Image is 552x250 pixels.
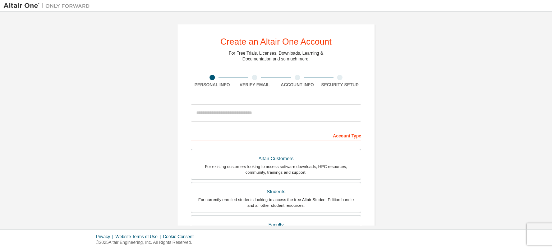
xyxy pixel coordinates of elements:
[191,129,361,141] div: Account Type
[96,234,115,240] div: Privacy
[220,37,332,46] div: Create an Altair One Account
[4,2,93,9] img: Altair One
[96,240,198,246] p: © 2025 Altair Engineering, Inc. All Rights Reserved.
[195,164,356,175] div: For existing customers looking to access software downloads, HPC resources, community, trainings ...
[115,234,163,240] div: Website Terms of Use
[163,234,198,240] div: Cookie Consent
[195,197,356,208] div: For currently enrolled students looking to access the free Altair Student Edition bundle and all ...
[191,82,234,88] div: Personal Info
[319,82,362,88] div: Security Setup
[276,82,319,88] div: Account Info
[195,220,356,230] div: Faculty
[229,50,323,62] div: For Free Trials, Licenses, Downloads, Learning & Documentation and so much more.
[195,187,356,197] div: Students
[234,82,276,88] div: Verify Email
[195,154,356,164] div: Altair Customers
